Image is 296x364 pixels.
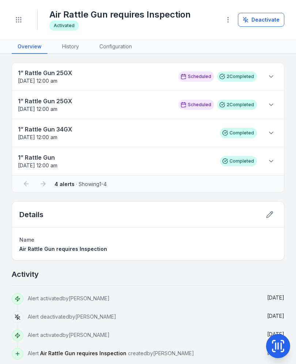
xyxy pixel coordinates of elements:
span: [DATE] [267,313,284,319]
a: 1” Rattle Gun 34GX[DATE] 12:00 am [18,125,213,141]
h2: Details [19,209,43,220]
span: Name [19,237,34,243]
a: History [56,40,85,54]
div: Scheduled [178,71,214,82]
time: 2/5/2025, 3:46:20 pm [267,331,284,337]
strong: 4 alerts [54,181,75,187]
h1: Air Rattle Gun requires Inspection [49,9,191,21]
time: 2/5/2025, 3:45:46 pm [267,349,284,356]
a: Overview [12,40,48,54]
span: Air Rattle Gun requires Inspection [19,246,107,252]
span: Air Rattle Gun requires Inspection [40,350,126,356]
span: · Showing 1 - 4 [54,181,107,187]
h2: Activity [12,269,39,279]
span: [DATE] 12:00 am [18,106,57,112]
div: Scheduled [178,100,214,110]
time: 29/8/2025, 12:00:00 am [18,162,57,168]
span: [DATE] 12:00 am [18,162,57,168]
span: Alert created by [PERSON_NAME] [28,350,194,356]
strong: 1” Rattle Gun 25GX [18,97,171,105]
div: Completed [220,156,257,166]
div: 2 Completed [217,100,257,110]
strong: 1” Rattle Gun 34GX [18,125,213,134]
button: Deactivate [238,13,284,27]
span: [DATE] [267,331,284,337]
a: 1” Rattle Gun 25GX[DATE] 12:00 am [18,68,171,85]
button: Toggle navigation [12,13,26,27]
strong: 1” Rattle Gun [18,153,213,162]
span: Alert activated by [PERSON_NAME] [28,295,110,301]
strong: 1” Rattle Gun 25GX [18,68,171,77]
time: 2/5/2025, 3:46:34 pm [267,313,284,319]
div: 2 Completed [217,71,257,82]
time: 30/8/2025, 12:00:00 am [18,134,57,140]
a: 1” Rattle Gun[DATE] 12:00 am [18,153,213,169]
div: Completed [220,128,257,138]
a: Configuration [94,40,138,54]
div: Activated [49,21,79,31]
a: 1” Rattle Gun 25GX[DATE] 12:00 am [18,97,171,113]
span: Alert activated by [PERSON_NAME] [28,332,110,338]
time: 22/10/2025, 12:00:00 am [18,106,57,112]
span: [DATE] [267,349,284,356]
span: [DATE] 12:00 am [18,78,57,84]
span: [DATE] 12:00 am [18,134,57,140]
span: Alert deactivated by [PERSON_NAME] [28,313,116,320]
time: 12/5/2025, 11:50:32 am [267,294,284,301]
time: 22/10/2025, 12:00:00 am [18,78,57,84]
span: [DATE] [267,294,284,301]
